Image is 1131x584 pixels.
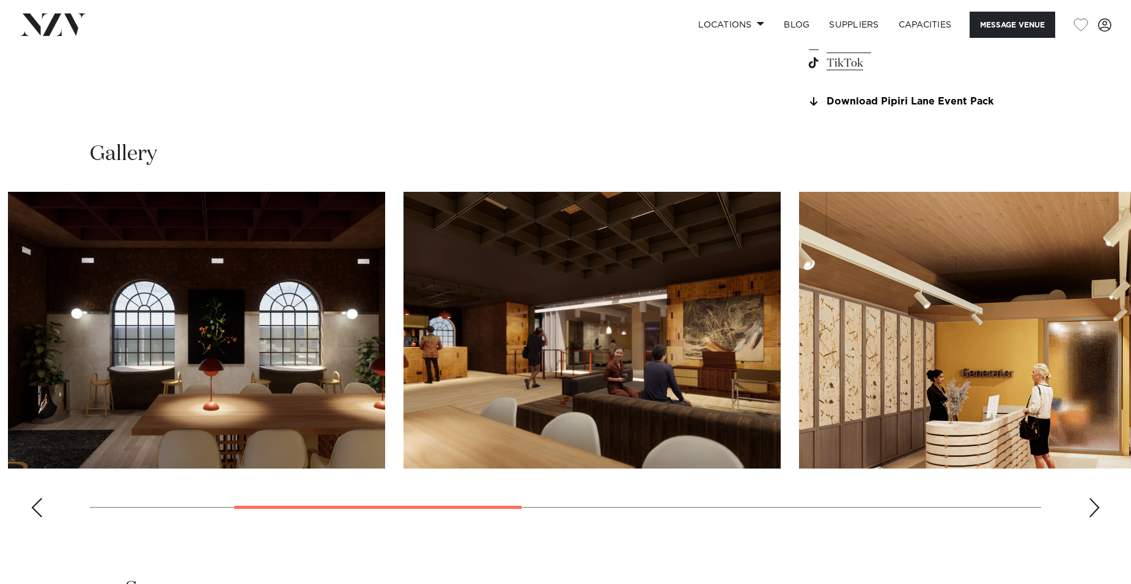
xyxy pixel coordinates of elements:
a: SUPPLIERS [819,12,888,38]
img: nzv-logo.png [20,13,86,35]
a: Capacities [889,12,962,38]
a: Locations [688,12,774,38]
h2: Gallery [90,141,157,168]
a: BLOG [774,12,819,38]
swiper-slide: 2 / 8 [8,192,385,469]
button: Message Venue [970,12,1055,38]
a: Download Pipiri Lane Event Pack [806,97,1006,108]
swiper-slide: 3 / 8 [403,192,781,469]
a: TikTok [806,55,1006,72]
